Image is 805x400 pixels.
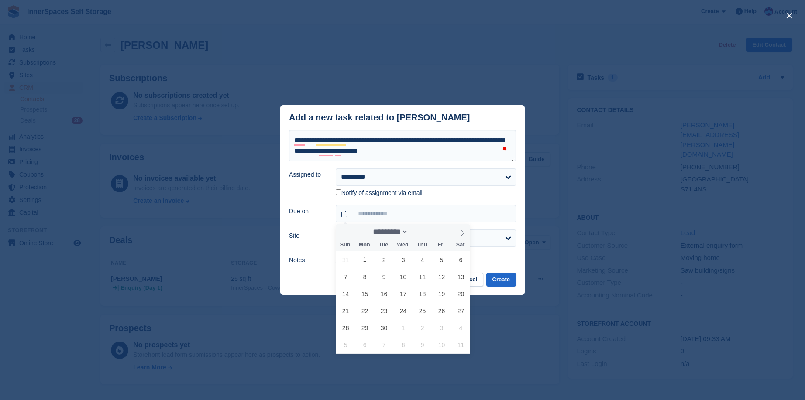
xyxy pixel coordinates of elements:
input: Notify of assignment via email [336,189,341,195]
span: October 1, 2025 [395,319,412,336]
button: Create [486,273,516,287]
span: September 11, 2025 [414,268,431,285]
span: September 9, 2025 [375,268,392,285]
div: Add a new task related to [PERSON_NAME] [289,113,470,123]
span: Sun [336,242,355,248]
span: Tue [374,242,393,248]
span: September 22, 2025 [356,302,373,319]
span: October 10, 2025 [433,336,450,353]
span: Wed [393,242,413,248]
span: September 12, 2025 [433,268,450,285]
span: September 15, 2025 [356,285,373,302]
span: September 18, 2025 [414,285,431,302]
span: October 3, 2025 [433,319,450,336]
span: September 30, 2025 [375,319,392,336]
span: September 17, 2025 [395,285,412,302]
span: September 24, 2025 [395,302,412,319]
span: October 2, 2025 [414,319,431,336]
label: Due on [289,207,325,216]
span: October 11, 2025 [452,336,469,353]
span: September 10, 2025 [395,268,412,285]
span: September 23, 2025 [375,302,392,319]
span: October 8, 2025 [395,336,412,353]
textarea: To enrich screen reader interactions, please activate Accessibility in Grammarly extension settings [289,130,516,161]
span: October 9, 2025 [414,336,431,353]
span: September 20, 2025 [452,285,469,302]
span: Mon [355,242,374,248]
span: September 3, 2025 [395,251,412,268]
label: Assigned to [289,170,325,179]
span: September 29, 2025 [356,319,373,336]
span: September 4, 2025 [414,251,431,268]
span: September 5, 2025 [433,251,450,268]
label: Site [289,231,325,240]
span: September 27, 2025 [452,302,469,319]
span: September 7, 2025 [337,268,354,285]
input: Year [408,227,436,236]
span: September 8, 2025 [356,268,373,285]
span: October 5, 2025 [337,336,354,353]
span: September 1, 2025 [356,251,373,268]
label: Notify of assignment via email [336,189,423,197]
span: October 7, 2025 [375,336,392,353]
span: Fri [432,242,451,248]
button: close [782,9,796,23]
span: Thu [413,242,432,248]
span: September 13, 2025 [452,268,469,285]
span: October 4, 2025 [452,319,469,336]
span: September 19, 2025 [433,285,450,302]
span: October 6, 2025 [356,336,373,353]
label: Notes [289,256,325,265]
span: September 21, 2025 [337,302,354,319]
span: September 6, 2025 [452,251,469,268]
span: September 2, 2025 [375,251,392,268]
span: Sat [451,242,470,248]
span: September 25, 2025 [414,302,431,319]
span: September 14, 2025 [337,285,354,302]
span: September 26, 2025 [433,302,450,319]
select: Month [370,227,408,236]
span: September 28, 2025 [337,319,354,336]
span: September 16, 2025 [375,285,392,302]
span: August 31, 2025 [337,251,354,268]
